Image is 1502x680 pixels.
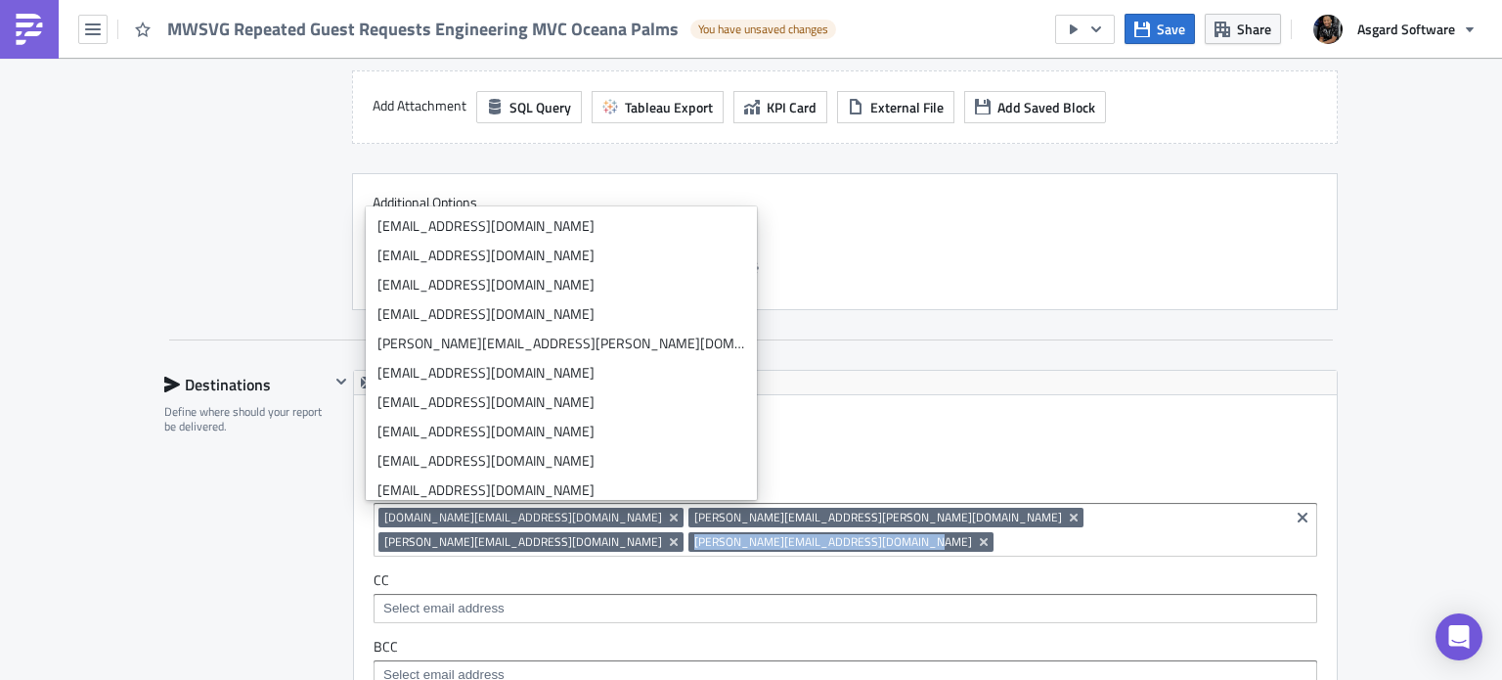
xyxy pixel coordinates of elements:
[377,363,745,383] div: [EMAIL_ADDRESS][DOMAIN_NAME]
[164,370,330,399] div: Destinations
[389,172,762,204] p: Let us know if you have any questions or concerns regarding the data or the distribution list.
[377,275,745,295] div: [EMAIL_ADDRESS][DOMAIN_NAME]
[1237,19,1271,39] span: Share
[767,97,817,117] span: KPI Card
[377,451,745,471] div: [EMAIL_ADDRESS][DOMAIN_NAME]
[592,91,724,123] button: Tableau Export
[377,216,745,236] div: [EMAIL_ADDRESS][DOMAIN_NAME]
[180,10,763,37] td: Powered by Asgard Analytics
[1302,8,1487,51] button: Asgard Software
[1205,14,1281,44] button: Share
[378,599,1310,618] input: Select em ail add ress
[964,91,1106,123] button: Add Saved Block
[1157,19,1185,39] span: Save
[733,91,827,123] button: KPI Card
[354,371,639,394] button: Default Pushmetrics SMTP Integration
[167,18,681,40] span: MWSVG Repeated Guest Requests Engineering MVC Oceana Palms
[330,370,353,393] button: Hide content
[181,68,347,125] img: Asgard Analytics
[698,22,828,37] span: You have unsaved changes
[1436,613,1482,660] div: Open Intercom Messenger
[374,415,1337,432] label: From
[1066,508,1083,527] button: Remove Tag
[476,91,582,123] button: SQL Query
[694,534,972,550] span: [PERSON_NAME][EMAIL_ADDRESS][DOMAIN_NAME]
[384,534,662,550] span: [PERSON_NAME][EMAIL_ADDRESS][DOMAIN_NAME]
[870,97,944,117] span: External File
[8,8,934,345] body: Rich Text Area. Press ALT-0 for help.
[625,97,713,117] span: Tableau Export
[374,480,1317,498] label: To
[384,510,662,525] span: [DOMAIN_NAME][EMAIL_ADDRESS][DOMAIN_NAME]
[1311,13,1345,46] img: Avatar
[374,638,1317,656] label: BCC
[373,194,1317,211] label: Additional Options
[997,97,1095,117] span: Add Saved Block
[666,508,684,527] button: Remove Tag
[389,82,762,98] p: Good Morning,
[666,532,684,552] button: Remove Tag
[1125,14,1195,44] button: Save
[14,14,45,45] img: PushMetrics
[377,334,745,353] div: [PERSON_NAME][EMAIL_ADDRESS][PERSON_NAME][DOMAIN_NAME]
[509,97,571,117] span: SQL Query
[374,571,1317,589] label: CC
[1291,506,1314,529] button: Clear selected items
[377,422,745,441] div: [EMAIL_ADDRESS][DOMAIN_NAME]
[377,480,745,500] div: [EMAIL_ADDRESS][DOMAIN_NAME]
[837,91,954,123] button: External File
[377,246,745,265] div: [EMAIL_ADDRESS][DOMAIN_NAME]
[373,91,466,120] label: Add Attachment
[377,392,745,412] div: [EMAIL_ADDRESS][DOMAIN_NAME]
[366,206,757,500] ul: selectable options
[976,532,994,552] button: Remove Tag
[377,304,745,324] div: [EMAIL_ADDRESS][DOMAIN_NAME]
[164,404,330,434] div: Define where should your report be delivered.
[1357,19,1455,39] span: Asgard Software
[389,112,762,159] p: Please find the Repeated Guest Requests PDF for your site attached to this email. The dashboard c...
[694,510,1062,525] span: [PERSON_NAME][EMAIL_ADDRESS][PERSON_NAME][DOMAIN_NAME]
